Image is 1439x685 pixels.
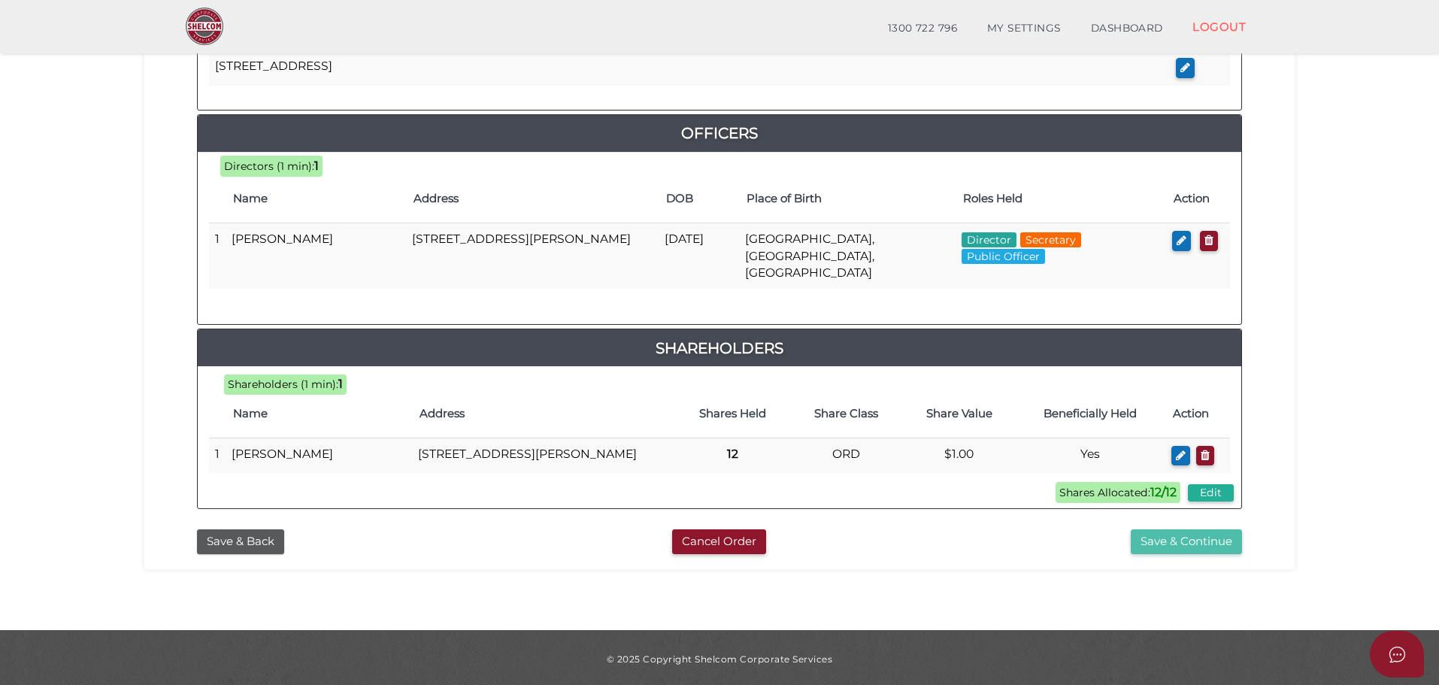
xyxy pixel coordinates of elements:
span: Secretary [1020,232,1081,247]
td: 1 [209,438,226,473]
a: 1300 722 796 [873,14,972,44]
b: 1 [314,159,319,173]
button: Open asap [1370,631,1424,677]
td: ORD [789,438,902,473]
td: [STREET_ADDRESS] [209,50,1170,86]
span: Shares Allocated: [1056,482,1180,503]
td: [PERSON_NAME] [226,223,406,289]
td: [DATE] [659,223,739,289]
h4: DOB [666,192,732,205]
h4: Name [233,408,404,420]
b: 1 [338,377,343,391]
a: Officers [198,121,1241,145]
button: Edit [1188,484,1234,502]
span: Shareholders (1 min): [228,377,338,391]
a: LOGOUT [1177,11,1261,42]
b: 12 [727,447,738,461]
h4: Action [1174,192,1222,205]
h4: Place of Birth [747,192,947,205]
td: $1.00 [903,438,1016,473]
h4: Name [233,192,398,205]
td: [STREET_ADDRESS][PERSON_NAME] [406,223,659,289]
span: Directors (1 min): [224,159,314,173]
a: DASHBOARD [1076,14,1178,44]
span: Director [962,232,1016,247]
h4: Share Class [797,408,895,420]
td: [GEOGRAPHIC_DATA], [GEOGRAPHIC_DATA], [GEOGRAPHIC_DATA] [739,223,955,289]
td: 1 [209,223,226,289]
td: [STREET_ADDRESS][PERSON_NAME] [412,438,675,473]
h4: Address [414,192,651,205]
a: Shareholders [198,336,1241,360]
h4: Share Value [910,408,1008,420]
h4: Shares Held [683,408,782,420]
button: Cancel Order [672,529,766,554]
button: Save & Back [197,529,284,554]
div: © 2025 Copyright Shelcom Corporate Services [156,653,1283,665]
b: 12/12 [1150,485,1177,499]
h4: Beneficially Held [1023,408,1158,420]
h4: Action [1173,408,1222,420]
button: Save & Continue [1131,529,1242,554]
td: Yes [1016,438,1165,473]
h4: Address [420,408,668,420]
a: MY SETTINGS [972,14,1076,44]
h4: Roles Held [963,192,1159,205]
td: [PERSON_NAME] [226,438,412,473]
span: Public Officer [962,249,1045,264]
